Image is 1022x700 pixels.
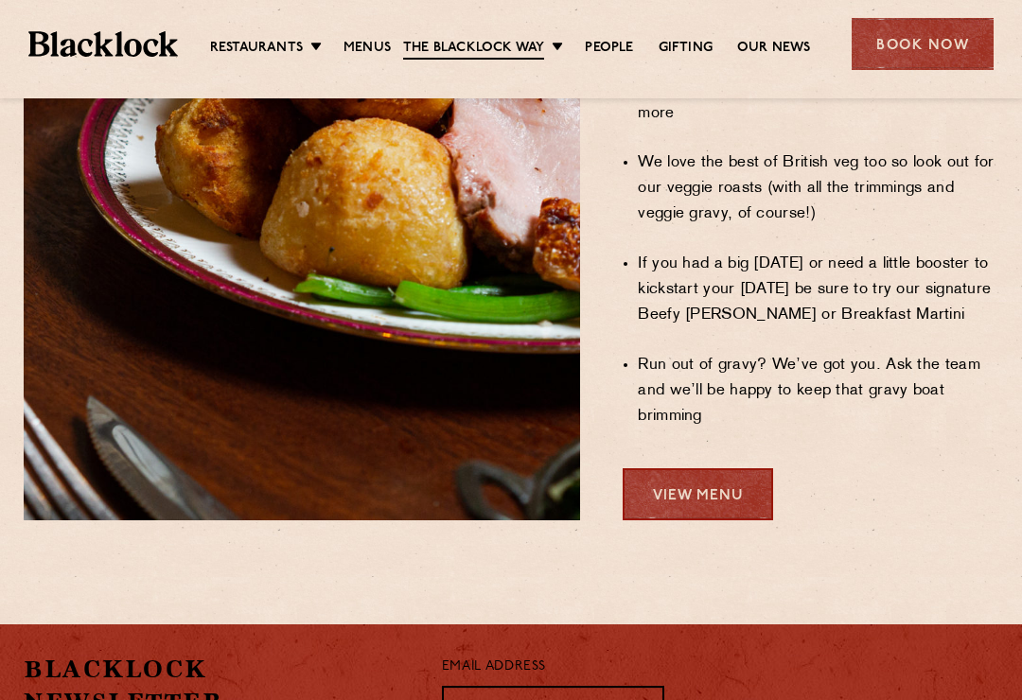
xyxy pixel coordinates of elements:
div: Book Now [852,18,994,70]
a: Our News [737,39,811,58]
a: Gifting [659,39,713,58]
a: Restaurants [210,39,303,58]
img: BL_Textured_Logo-footer-cropped.svg [28,31,178,57]
a: Menus [344,39,391,58]
a: People [585,39,633,58]
li: Run out of gravy? We’ve got you. Ask the team and we’ll be happy to keep that gravy boat brimming [638,353,998,429]
li: We love the best of British veg too so look out for our veggie roasts (with all the trimmings and... [638,150,998,227]
li: If you had a big [DATE] or need a little booster to kickstart your [DATE] be sure to try our sign... [638,252,998,328]
label: Email Address [442,656,546,678]
a: The Blacklock Way [403,39,544,60]
a: View Menu [623,468,773,520]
